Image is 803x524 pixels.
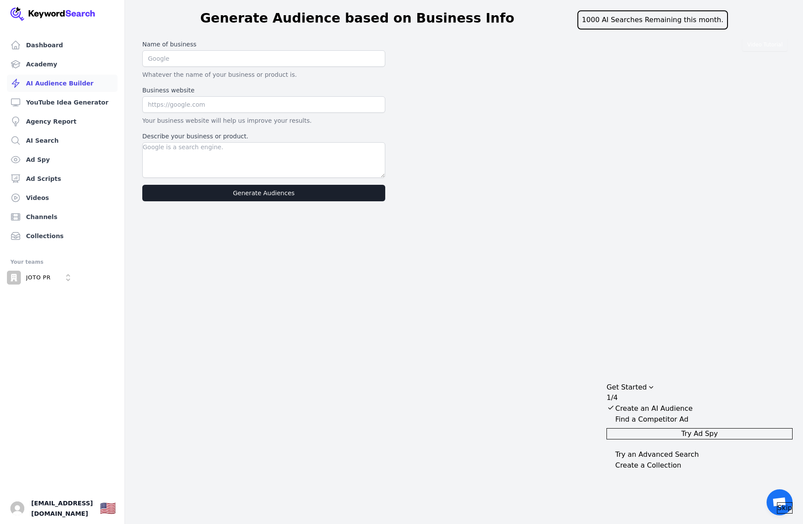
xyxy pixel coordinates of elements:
div: 🇺🇸 [100,501,116,516]
p: Whatever the name of your business or product is. [142,70,385,79]
div: Get Started [606,382,647,393]
a: AI Search [7,132,118,149]
button: Expand Checklist [606,460,793,471]
label: Name of business [142,40,385,49]
a: Ad Scripts [7,170,118,187]
button: Open user button [10,501,24,515]
a: Ad Spy [7,151,118,168]
button: Collapse Checklist [606,382,793,403]
a: YouTube Idea Generator [7,94,118,111]
a: Agency Report [7,113,118,130]
p: Your business website will help us improve your results. [142,116,385,125]
button: Video Tutorial [742,38,787,51]
h1: Generate Audience based on Business Info [200,10,515,29]
div: Find a Competitor Ad [615,414,688,425]
a: Academy [7,56,118,73]
div: Create a Collection [615,460,681,471]
a: Channels [7,208,118,226]
div: Try an Advanced Search [615,449,699,460]
label: Business website [142,86,385,95]
img: Your Company [10,7,95,21]
div: 1000 AI Searches Remaining this month. [577,10,728,29]
div: Get Started [606,382,793,514]
div: Drag to move checklist [606,382,793,393]
button: Skip [777,502,793,514]
a: Collections [7,227,118,245]
a: Dashboard [7,36,118,54]
div: Your teams [10,257,114,267]
span: Skip [777,503,792,513]
input: https://google.com [142,96,385,113]
p: JOTO PR [26,274,51,282]
div: 1/4 [606,393,618,403]
button: Expand Checklist [606,449,793,460]
button: Expand Checklist [606,403,793,414]
label: Describe your business or product. [142,132,385,141]
a: AI Audience Builder [7,75,118,92]
button: Try Ad Spy [606,428,793,439]
button: Open organization switcher [7,271,75,285]
button: Generate Audiences [142,185,385,201]
a: Videos [7,189,118,206]
span: Try Ad Spy [681,429,718,439]
button: Collapse Checklist [606,414,793,425]
input: Google [142,50,385,67]
span: [EMAIL_ADDRESS][DOMAIN_NAME] [31,498,93,519]
img: JOTO PR [7,271,21,285]
button: 🇺🇸 [100,500,116,517]
div: Create an AI Audience [615,403,692,414]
